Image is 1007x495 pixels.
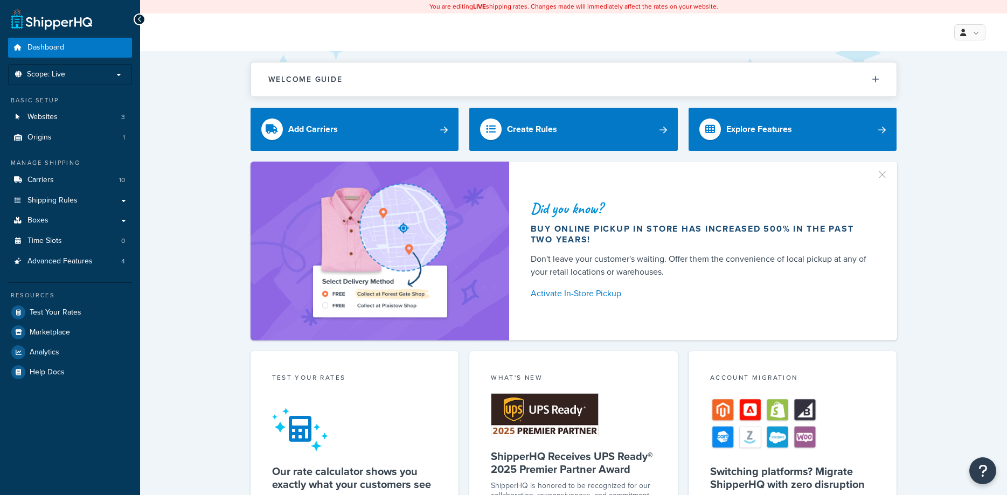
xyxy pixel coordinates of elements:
div: Resources [8,291,132,300]
div: Explore Features [726,122,792,137]
a: Origins1 [8,128,132,148]
div: Account Migration [710,373,876,385]
a: Explore Features [689,108,897,151]
span: Marketplace [30,328,70,337]
div: Add Carriers [288,122,338,137]
li: Time Slots [8,231,132,251]
div: Buy online pickup in store has increased 500% in the past two years! [531,224,871,245]
a: Shipping Rules [8,191,132,211]
div: Manage Shipping [8,158,132,168]
li: Carriers [8,170,132,190]
div: Test your rates [272,373,437,385]
button: Welcome Guide [251,62,897,96]
span: Time Slots [27,236,62,246]
a: Marketplace [8,323,132,342]
h5: Switching platforms? Migrate ShipperHQ with zero disruption [710,465,876,491]
a: Activate In-Store Pickup [531,286,871,301]
b: LIVE [473,2,486,11]
a: Boxes [8,211,132,231]
span: 0 [121,236,125,246]
div: What's New [491,373,656,385]
div: Basic Setup [8,96,132,105]
span: Dashboard [27,43,64,52]
div: Don't leave your customer's waiting. Offer them the convenience of local pickup at any of your re... [531,253,871,278]
span: Scope: Live [27,70,65,79]
a: Help Docs [8,362,132,382]
span: 10 [119,176,125,185]
span: Help Docs [30,368,65,377]
span: Origins [27,133,52,142]
span: Test Your Rates [30,308,81,317]
button: Open Resource Center [969,457,996,484]
li: Websites [8,107,132,127]
span: 3 [121,113,125,122]
a: Websites3 [8,107,132,127]
div: Create Rules [507,122,557,137]
h5: Our rate calculator shows you exactly what your customers see [272,465,437,491]
div: Did you know? [531,201,871,216]
a: Create Rules [469,108,678,151]
a: Dashboard [8,38,132,58]
li: Origins [8,128,132,148]
li: Advanced Features [8,252,132,271]
span: 1 [123,133,125,142]
a: Advanced Features4 [8,252,132,271]
a: Carriers10 [8,170,132,190]
a: Add Carriers [251,108,459,151]
a: Test Your Rates [8,303,132,322]
span: Websites [27,113,58,122]
span: Shipping Rules [27,196,78,205]
a: Analytics [8,343,132,362]
span: 4 [121,257,125,266]
h5: ShipperHQ Receives UPS Ready® 2025 Premier Partner Award [491,450,656,476]
span: Advanced Features [27,257,93,266]
h2: Welcome Guide [268,75,343,83]
img: ad-shirt-map-b0359fc47e01cab431d101c4b569394f6a03f54285957d908178d52f29eb9668.png [282,178,477,324]
a: Time Slots0 [8,231,132,251]
span: Carriers [27,176,54,185]
span: Analytics [30,348,59,357]
span: Boxes [27,216,48,225]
